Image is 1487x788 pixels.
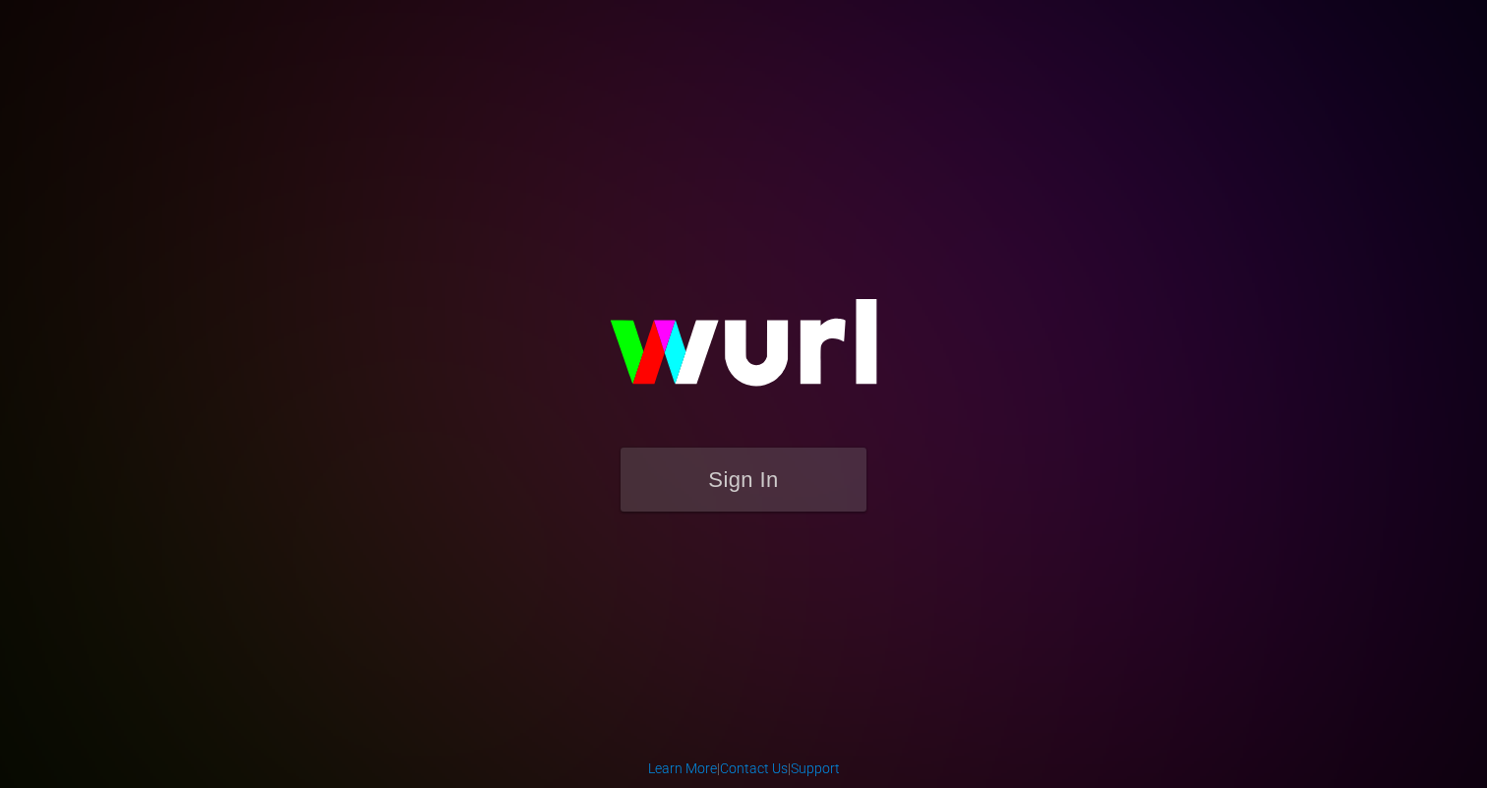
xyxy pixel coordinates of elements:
[547,257,940,448] img: wurl-logo-on-black-223613ac3d8ba8fe6dc639794a292ebdb59501304c7dfd60c99c58986ef67473.svg
[621,448,866,512] button: Sign In
[648,760,717,776] a: Learn More
[791,760,840,776] a: Support
[648,758,840,778] div: | |
[720,760,788,776] a: Contact Us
